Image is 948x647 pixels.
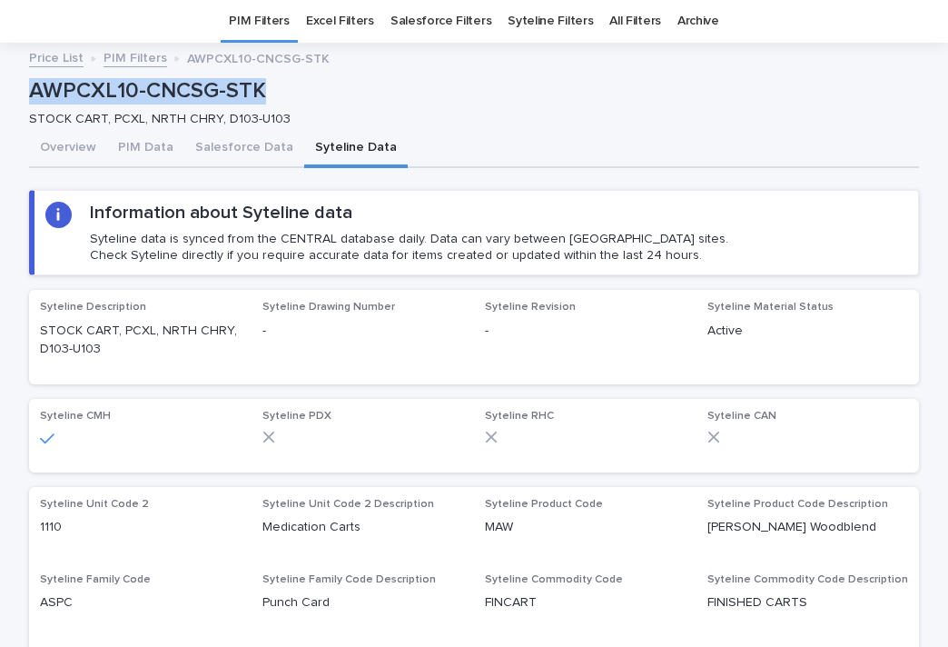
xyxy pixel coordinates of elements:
[40,499,149,510] span: Syteline Unit Code 2
[40,593,241,612] p: ASPC
[90,231,728,264] p: Syteline data is synced from the CENTRAL database daily. Data can vary between [GEOGRAPHIC_DATA] ...
[485,411,554,422] span: Syteline RHC
[707,518,908,537] p: [PERSON_NAME] Woodblend
[187,47,330,67] p: AWPCXL10-CNCSG-STK
[40,518,241,537] p: 1110
[485,574,623,585] span: Syteline Commodity Code
[707,302,834,313] span: Syteline Material Status
[707,411,776,422] span: Syteline CAN
[90,202,352,224] h2: Information about Syteline data
[262,411,331,422] span: Syteline PDX
[29,78,912,105] p: AWPCXL10-CNCSG-STK
[485,499,603,510] span: Syteline Product Code
[485,322,686,341] p: -
[104,46,167,67] a: PIM Filters
[40,302,146,313] span: Syteline Description
[29,130,107,168] button: Overview
[707,499,888,510] span: Syteline Product Code Description
[40,322,241,360] p: STOCK CART, PCXL, NRTH CHRY, D103-U103
[40,574,151,585] span: Syteline Family Code
[485,302,576,313] span: Syteline Revision
[707,322,908,341] p: Active
[262,302,395,313] span: Syteline Drawing Number
[262,518,463,537] p: Medication Carts
[40,411,111,422] span: Syteline CMH
[262,499,434,510] span: Syteline Unit Code 2 Description
[304,130,408,168] button: Syteline Data
[485,593,686,612] p: FINCART
[107,130,184,168] button: PIM Data
[262,574,436,585] span: Syteline Family Code Description
[262,593,463,612] p: Punch Card
[707,574,908,585] span: Syteline Commodity Code Description
[262,322,463,341] p: -
[29,46,84,67] a: Price List
[707,593,908,612] p: FINISHED CARTS
[485,518,686,537] p: MAW
[184,130,304,168] button: Salesforce Data
[29,112,904,127] p: STOCK CART, PCXL, NRTH CHRY, D103-U103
